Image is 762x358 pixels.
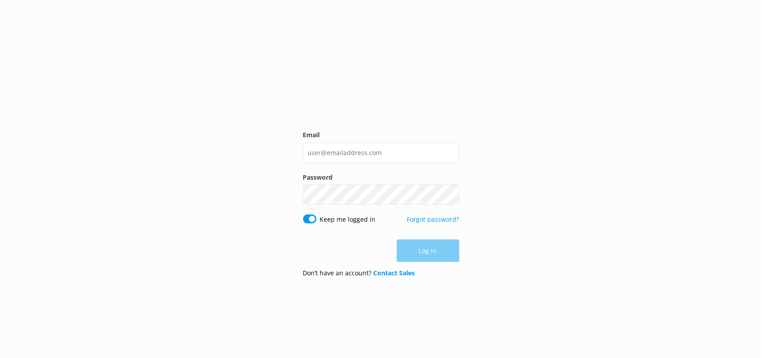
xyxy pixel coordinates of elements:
input: user@emailaddress.com [303,143,459,163]
button: Show password [441,186,459,204]
label: Password [303,173,459,182]
label: Keep me logged in [320,215,376,224]
label: Email [303,130,459,140]
a: Contact Sales [374,269,415,277]
p: Don’t have an account? [303,268,415,278]
a: Forgot password? [407,215,459,223]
